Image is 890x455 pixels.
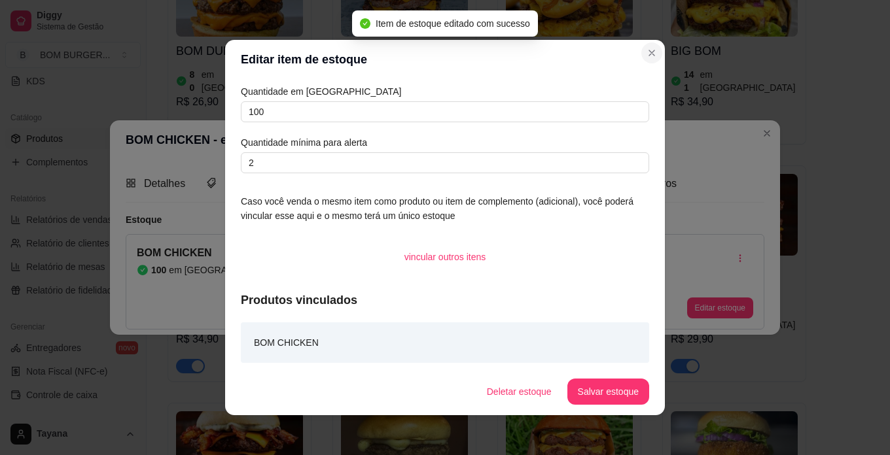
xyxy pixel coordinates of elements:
article: Quantidade em [GEOGRAPHIC_DATA] [241,84,649,99]
article: BOM CHICKEN [254,335,319,350]
article: Caso você venda o mesmo item como produto ou item de complemento (adicional), você poderá vincula... [241,194,649,223]
button: Salvar estoque [567,379,649,405]
button: Deletar estoque [476,379,562,405]
span: Item de estoque editado com sucesso [376,18,530,29]
article: Quantidade mínima para alerta [241,135,649,150]
span: check-circle [360,18,370,29]
button: vincular outros itens [394,244,497,270]
button: Close [641,42,662,63]
header: Editar item de estoque [225,40,665,79]
article: Produtos vinculados [241,291,649,309]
